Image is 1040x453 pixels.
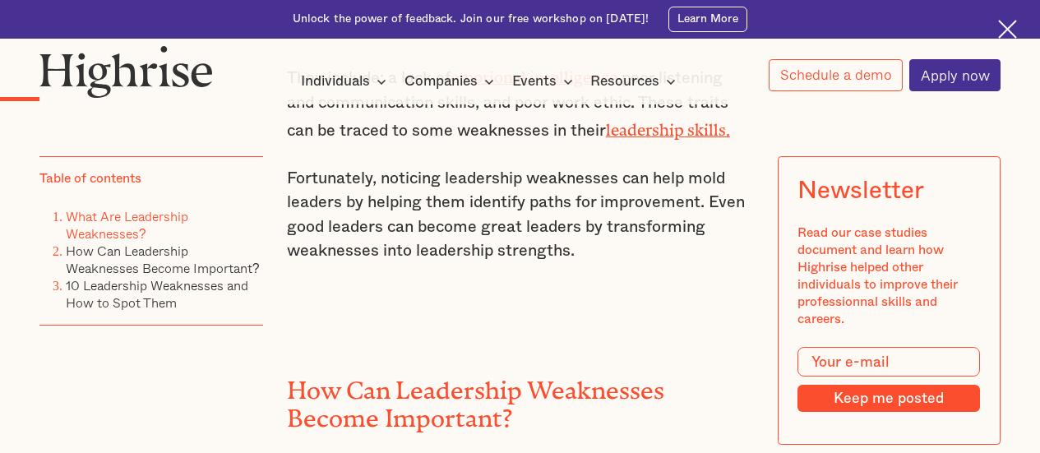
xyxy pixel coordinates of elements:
form: Modal Form [797,347,980,412]
div: Events [512,72,557,91]
div: Individuals [301,72,391,91]
div: Table of contents [39,169,141,187]
div: Companies [404,72,478,91]
a: Schedule a demo [769,59,903,91]
a: What Are Leadership Weaknesses? [66,206,188,243]
a: leadership skills. [606,121,730,131]
h2: How Can Leadership Weaknesses Become Important? [287,371,754,426]
p: Fortunately, noticing leadership weaknesses can help mold leaders by helping them identify paths ... [287,167,754,264]
div: Events [512,72,578,91]
a: Apply now [909,59,1001,91]
div: Individuals [301,72,370,91]
div: Newsletter [797,176,923,204]
a: Learn More [668,7,748,32]
div: Resources [590,72,659,91]
div: Read our case studies document and learn how Highrise helped other individuals to improve their p... [797,224,980,327]
div: Resources [590,72,681,91]
div: Companies [404,72,499,91]
img: Cross icon [998,20,1017,39]
input: Your e-mail [797,347,980,377]
input: Keep me posted [797,384,980,411]
a: How Can Leadership Weaknesses Become Important? [66,241,260,278]
img: Highrise logo [39,45,213,98]
div: Unlock the power of feedback. Join our free workshop on [DATE]! [293,12,649,27]
a: 10 Leadership Weaknesses and How to Spot Them [66,275,248,312]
